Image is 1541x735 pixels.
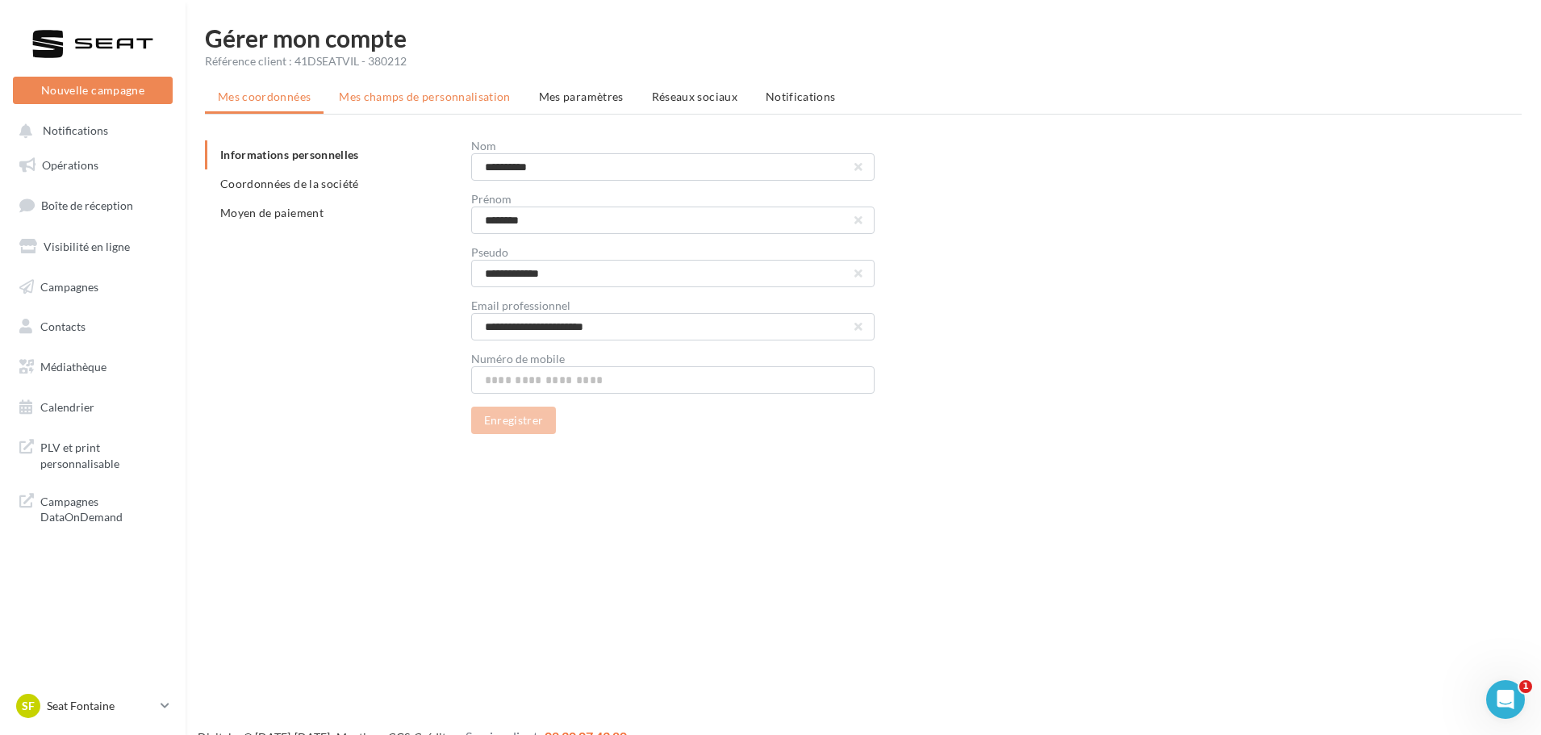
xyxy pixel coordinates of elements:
[47,698,154,714] p: Seat Fontaine
[13,691,173,721] a: SF Seat Fontaine
[471,407,557,434] button: Enregistrer
[40,360,106,374] span: Médiathèque
[471,300,875,311] div: Email professionnel
[471,353,875,365] div: Numéro de mobile
[41,198,133,212] span: Boîte de réception
[22,698,35,714] span: SF
[471,194,875,205] div: Prénom
[10,310,176,344] a: Contacts
[220,206,324,219] span: Moyen de paiement
[40,436,166,471] span: PLV et print personnalisable
[339,90,511,103] span: Mes champs de personnalisation
[40,400,94,414] span: Calendrier
[42,158,98,172] span: Opérations
[205,53,1522,69] div: Référence client : 41DSEATVIL - 380212
[10,430,176,478] a: PLV et print personnalisable
[539,90,624,103] span: Mes paramètres
[10,230,176,264] a: Visibilité en ligne
[44,240,130,253] span: Visibilité en ligne
[471,247,875,258] div: Pseudo
[766,90,836,103] span: Notifications
[652,90,737,103] span: Réseaux sociaux
[220,177,359,190] span: Coordonnées de la société
[1519,680,1532,693] span: 1
[40,319,86,333] span: Contacts
[10,390,176,424] a: Calendrier
[40,279,98,293] span: Campagnes
[43,124,108,138] span: Notifications
[10,270,176,304] a: Campagnes
[40,491,166,525] span: Campagnes DataOnDemand
[13,77,173,104] button: Nouvelle campagne
[471,140,875,152] div: Nom
[10,350,176,384] a: Médiathèque
[10,148,176,182] a: Opérations
[205,26,1522,50] h1: Gérer mon compte
[10,484,176,532] a: Campagnes DataOnDemand
[10,188,176,223] a: Boîte de réception
[1486,680,1525,719] iframe: Intercom live chat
